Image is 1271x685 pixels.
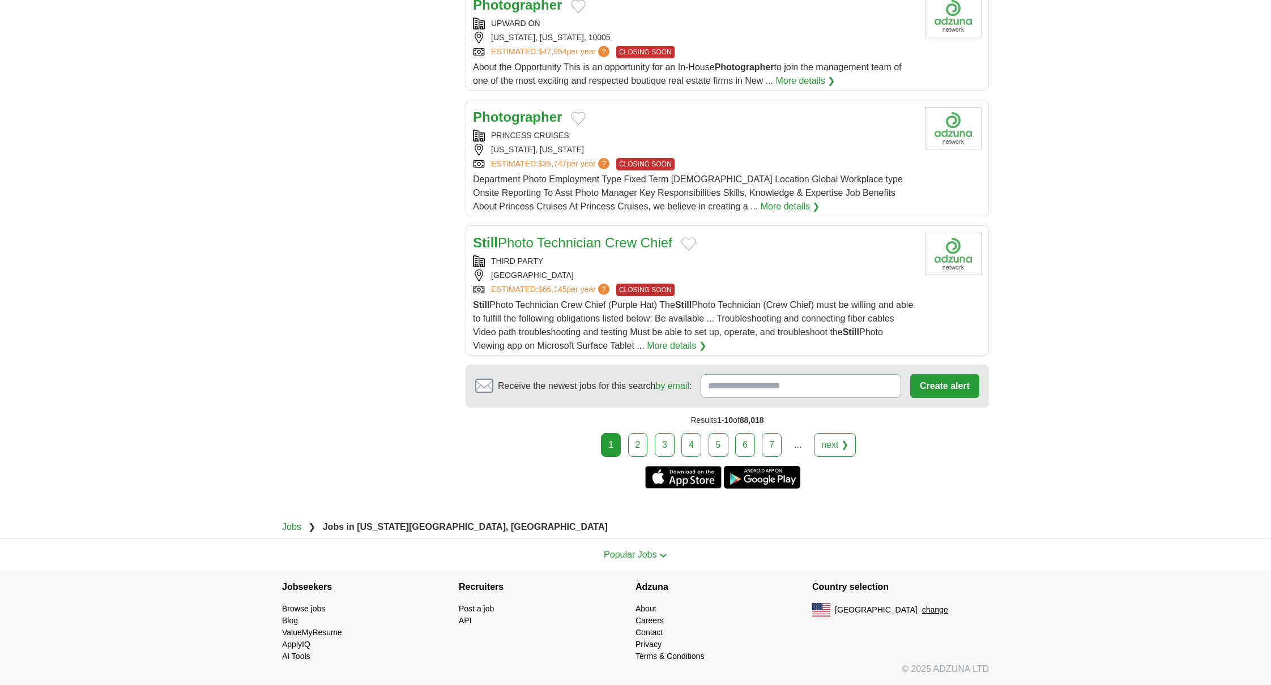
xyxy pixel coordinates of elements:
span: CLOSING SOON [616,284,675,296]
span: CLOSING SOON [616,158,675,170]
a: ValueMyResume [282,628,342,637]
img: toggle icon [659,553,667,558]
button: Add to favorite jobs [681,237,696,251]
button: Create alert [910,374,979,398]
a: Privacy [635,640,662,649]
span: 1-10 [717,416,733,425]
a: StillPhoto Technician Crew Chief [473,235,672,250]
div: Results of [466,408,989,433]
a: 5 [709,433,728,457]
div: © 2025 ADZUNA LTD [273,662,998,685]
span: About the Opportunity This is an opportunity for an In-House to join the management team of one o... [473,62,902,85]
span: Department Photo Employment Type Fixed Term [DEMOGRAPHIC_DATA] Location Global Workplace type Ons... [473,174,903,211]
a: 3 [655,433,675,457]
a: next ❯ [814,433,856,457]
button: change [922,604,948,616]
a: Photographer [473,109,562,125]
span: $47,954 [538,47,567,56]
span: ❯ [308,522,315,532]
a: Get the Android app [724,466,800,489]
div: [GEOGRAPHIC_DATA] [473,269,916,281]
a: 2 [628,433,648,457]
div: THIRD PARTY [473,255,916,267]
span: Receive the newest jobs for this search : [498,379,692,393]
a: AI Tools [282,652,310,661]
span: $66,145 [538,285,567,294]
span: CLOSING SOON [616,46,675,58]
img: US flag [812,603,830,616]
strong: Jobs in [US_STATE][GEOGRAPHIC_DATA], [GEOGRAPHIC_DATA] [323,522,608,532]
span: ? [598,158,609,169]
div: PRINCESS CRUISES [473,130,916,142]
strong: Still [473,235,498,250]
strong: Still [675,300,692,310]
strong: Still [843,327,859,337]
a: Post a job [459,604,494,613]
button: Add to favorite jobs [571,112,586,125]
a: ESTIMATED:$66,145per year? [491,284,612,296]
h4: Country selection [812,571,989,603]
a: More details ❯ [761,200,820,213]
a: ESTIMATED:$47,954per year? [491,46,612,58]
span: 88,018 [740,416,764,425]
a: ESTIMATED:$35,747per year? [491,158,612,170]
span: Popular Jobs [604,550,656,559]
a: About [635,604,656,613]
a: Get the iPhone app [645,466,722,489]
a: by email [655,381,689,391]
span: $35,747 [538,159,567,168]
span: Photo Technician Crew Chief (Purple Hat) The Photo Technician (Crew Chief) must be willing and ab... [473,300,913,350]
div: 1 [601,433,621,457]
a: API [459,616,472,625]
a: Jobs [282,522,301,532]
a: Terms & Conditions [635,652,704,661]
strong: Still [473,300,489,310]
a: Browse jobs [282,604,325,613]
span: [GEOGRAPHIC_DATA] [835,604,918,616]
a: Blog [282,616,298,625]
a: More details ❯ [776,74,835,88]
div: UPWARD ON [473,18,916,29]
strong: Photographer [715,62,774,72]
a: Contact [635,628,663,637]
a: 6 [735,433,755,457]
img: Company logo [925,233,982,275]
a: 4 [681,433,701,457]
span: ? [598,46,609,57]
a: 7 [762,433,782,457]
span: ? [598,284,609,295]
a: ApplyIQ [282,640,310,649]
div: [US_STATE], [US_STATE], 10005 [473,32,916,44]
a: Careers [635,616,664,625]
div: [US_STATE], [US_STATE] [473,144,916,156]
img: Company logo [925,107,982,149]
div: ... [787,434,809,456]
a: More details ❯ [647,339,706,353]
